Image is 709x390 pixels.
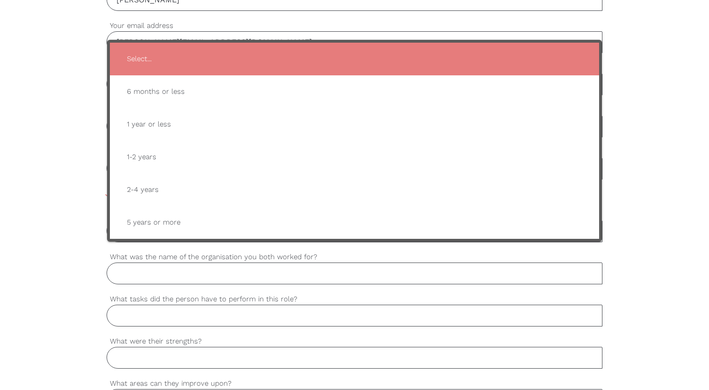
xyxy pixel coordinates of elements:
span: 1 year or less [119,113,590,136]
label: Name of person you are giving a reference for [107,105,603,116]
span: Select... [119,47,590,71]
span: 6 months or less [119,80,590,103]
label: What were their strengths? [107,336,603,347]
span: 2-4 years [119,178,590,201]
span: 1-2 years [119,145,590,169]
label: How long did they work for you [107,209,603,220]
span: Please confirm that the person you are giving a reference for is not a relative [107,189,398,200]
label: Mobile phone number [107,63,603,73]
label: How do you know the person you are giving a reference for? [107,147,603,158]
label: What was the name of the organisation you both worked for? [107,252,603,263]
label: What areas can they improve upon? [107,378,603,389]
label: Your email address [107,20,603,31]
span: 5 years or more [119,211,590,234]
label: What tasks did the person have to perform in this role? [107,294,603,305]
